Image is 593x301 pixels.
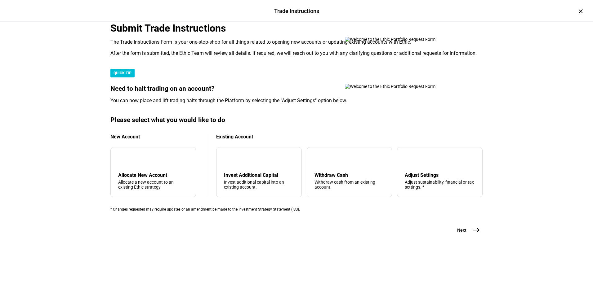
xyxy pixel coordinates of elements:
[345,84,457,89] img: Welcome to the Ethic Portfolio Request Form
[110,134,196,140] div: New Account
[110,39,483,45] div: The Trade Instructions Form is your one-stop-shop for all things related to opening new accounts ...
[224,172,294,178] div: Invest Additional Capital
[110,50,483,56] div: After the form is submitted, the Ethic Team will review all details. If required, we will reach o...
[224,180,294,190] div: Invest additional capital into an existing account.
[119,156,127,164] mat-icon: add
[405,172,475,178] div: Adjust Settings
[450,224,483,236] button: Next
[118,172,188,178] div: Allocate New Account
[110,69,135,77] div: QUICK TIP
[314,172,385,178] div: Withdraw Cash
[274,7,319,15] div: Trade Instructions
[314,180,385,190] div: Withdraw cash from an existing account.
[473,226,480,234] mat-icon: east
[110,98,483,104] div: You can now place and lift trading halts through the Platform by selecting the "Adjust Settings" ...
[345,37,457,42] img: Welcome to the Ethic Portfolio Request Form
[316,156,323,164] mat-icon: arrow_upward
[405,155,415,165] mat-icon: tune
[216,134,483,140] div: Existing Account
[110,22,483,34] div: Submit Trade Instructions
[118,180,188,190] div: Allocate a new account to an existing Ethic strategy.
[110,85,483,93] div: Need to halt trading on an account?
[225,156,233,164] mat-icon: arrow_downward
[457,227,466,233] span: Next
[576,6,586,16] div: ×
[110,116,483,124] div: Please select what you would like to do
[110,207,483,212] div: * Changes requested may require updates or an amendment be made to the Investment Strategy Statem...
[405,180,475,190] div: Adjust sustainability, financial or tax settings. *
